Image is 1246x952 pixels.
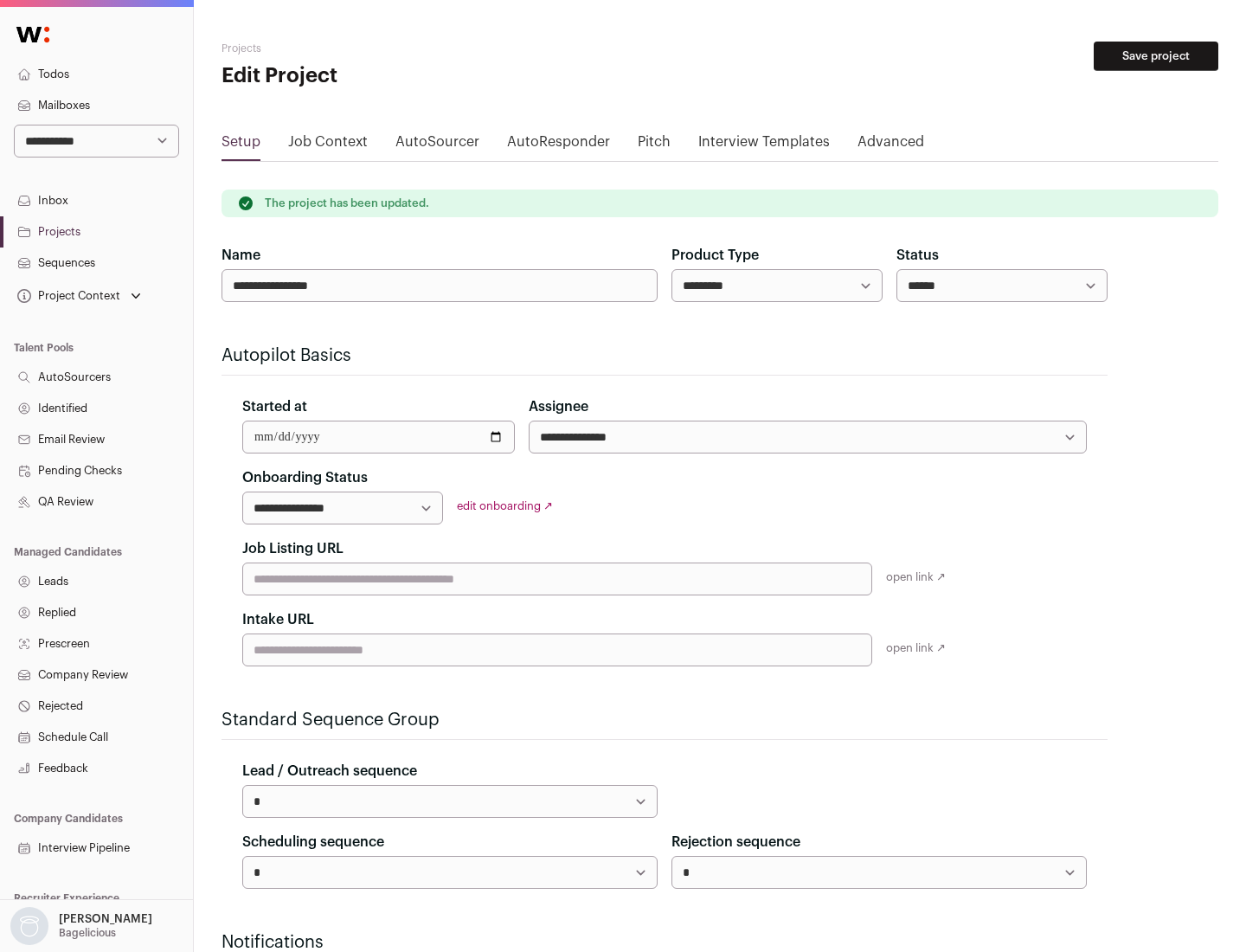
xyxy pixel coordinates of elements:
label: Intake URL [242,609,314,630]
a: Pitch [638,132,671,159]
label: Rejection sequence [671,832,800,852]
button: Save project [1094,42,1218,71]
a: AutoSourcer [395,132,479,159]
div: Project Context [14,289,120,303]
label: Product Type [671,245,759,266]
p: [PERSON_NAME] [59,912,152,926]
h2: Projects [222,42,554,55]
a: Job Context [288,132,368,159]
label: Job Listing URL [242,538,344,559]
h2: Autopilot Basics [222,344,1108,368]
a: AutoResponder [507,132,610,159]
label: Scheduling sequence [242,832,384,852]
a: Advanced [857,132,924,159]
button: Open dropdown [7,907,156,945]
label: Status [896,245,939,266]
label: Started at [242,396,307,417]
a: Setup [222,132,260,159]
button: Open dropdown [14,284,145,308]
label: Assignee [529,396,588,417]
img: Wellfound [7,17,59,52]
h2: Standard Sequence Group [222,708,1108,732]
a: Interview Templates [698,132,830,159]
img: nopic.png [10,907,48,945]
label: Onboarding Status [242,467,368,488]
p: Bagelicious [59,926,116,940]
label: Lead / Outreach sequence [242,761,417,782]
label: Name [222,245,260,266]
p: The project has been updated. [265,196,429,210]
h1: Edit Project [222,62,554,90]
a: edit onboarding ↗ [457,500,553,511]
